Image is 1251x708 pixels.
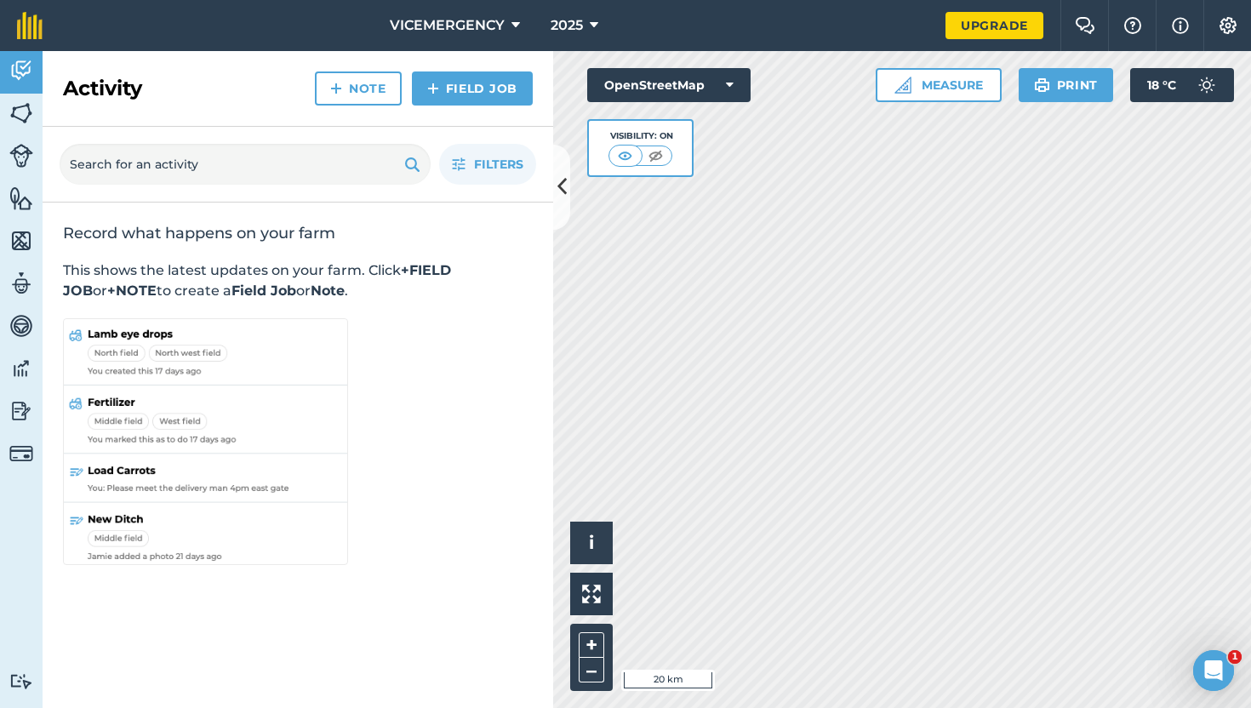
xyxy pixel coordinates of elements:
img: svg+xml;base64,PD94bWwgdmVyc2lvbj0iMS4wIiBlbmNvZGluZz0idXRmLTgiPz4KPCEtLSBHZW5lcmF0b3I6IEFkb2JlIE... [9,673,33,689]
img: svg+xml;base64,PD94bWwgdmVyc2lvbj0iMS4wIiBlbmNvZGluZz0idXRmLTgiPz4KPCEtLSBHZW5lcmF0b3I6IEFkb2JlIE... [9,442,33,465]
button: Print [1019,68,1114,102]
button: Measure [876,68,1002,102]
img: svg+xml;base64,PHN2ZyB4bWxucz0iaHR0cDovL3d3dy53My5vcmcvMjAwMC9zdmciIHdpZHRoPSIxNCIgaGVpZ2h0PSIyNC... [427,78,439,99]
span: 1 [1228,650,1242,664]
a: Upgrade [945,12,1043,39]
img: svg+xml;base64,PHN2ZyB4bWxucz0iaHR0cDovL3d3dy53My5vcmcvMjAwMC9zdmciIHdpZHRoPSI1NiIgaGVpZ2h0PSI2MC... [9,100,33,126]
span: Filters [474,155,523,174]
div: Visibility: On [608,129,673,143]
img: Ruler icon [894,77,911,94]
img: svg+xml;base64,PD94bWwgdmVyc2lvbj0iMS4wIiBlbmNvZGluZz0idXRmLTgiPz4KPCEtLSBHZW5lcmF0b3I6IEFkb2JlIE... [9,398,33,424]
strong: Field Job [231,283,296,299]
span: 18 ° C [1147,68,1176,102]
span: VICEMERGENCY [390,15,505,36]
img: svg+xml;base64,PHN2ZyB4bWxucz0iaHR0cDovL3d3dy53My5vcmcvMjAwMC9zdmciIHdpZHRoPSI1NiIgaGVpZ2h0PSI2MC... [9,228,33,254]
img: svg+xml;base64,PD94bWwgdmVyc2lvbj0iMS4wIiBlbmNvZGluZz0idXRmLTgiPz4KPCEtLSBHZW5lcmF0b3I6IEFkb2JlIE... [9,313,33,339]
span: i [589,532,594,553]
span: 2025 [551,15,583,36]
a: Field Job [412,71,533,106]
button: Filters [439,144,536,185]
button: – [579,658,604,682]
input: Search for an activity [60,144,431,185]
h2: Record what happens on your farm [63,223,533,243]
strong: +NOTE [107,283,157,299]
strong: Note [311,283,345,299]
a: Note [315,71,402,106]
button: + [579,632,604,658]
img: svg+xml;base64,PHN2ZyB4bWxucz0iaHR0cDovL3d3dy53My5vcmcvMjAwMC9zdmciIHdpZHRoPSIxOSIgaGVpZ2h0PSIyNC... [1034,75,1050,95]
img: svg+xml;base64,PHN2ZyB4bWxucz0iaHR0cDovL3d3dy53My5vcmcvMjAwMC9zdmciIHdpZHRoPSI1MCIgaGVpZ2h0PSI0MC... [614,147,636,164]
img: A cog icon [1218,17,1238,34]
img: svg+xml;base64,PHN2ZyB4bWxucz0iaHR0cDovL3d3dy53My5vcmcvMjAwMC9zdmciIHdpZHRoPSI1NiIgaGVpZ2h0PSI2MC... [9,186,33,211]
button: OpenStreetMap [587,68,751,102]
img: svg+xml;base64,PD94bWwgdmVyc2lvbj0iMS4wIiBlbmNvZGluZz0idXRmLTgiPz4KPCEtLSBHZW5lcmF0b3I6IEFkb2JlIE... [9,144,33,168]
img: fieldmargin Logo [17,12,43,39]
img: svg+xml;base64,PHN2ZyB4bWxucz0iaHR0cDovL3d3dy53My5vcmcvMjAwMC9zdmciIHdpZHRoPSIxNCIgaGVpZ2h0PSIyNC... [330,78,342,99]
img: Two speech bubbles overlapping with the left bubble in the forefront [1075,17,1095,34]
iframe: Intercom live chat [1193,650,1234,691]
img: Four arrows, one pointing top left, one top right, one bottom right and the last bottom left [582,585,601,603]
img: svg+xml;base64,PHN2ZyB4bWxucz0iaHR0cDovL3d3dy53My5vcmcvMjAwMC9zdmciIHdpZHRoPSI1MCIgaGVpZ2h0PSI0MC... [645,147,666,164]
img: svg+xml;base64,PD94bWwgdmVyc2lvbj0iMS4wIiBlbmNvZGluZz0idXRmLTgiPz4KPCEtLSBHZW5lcmF0b3I6IEFkb2JlIE... [1190,68,1224,102]
img: svg+xml;base64,PHN2ZyB4bWxucz0iaHR0cDovL3d3dy53My5vcmcvMjAwMC9zdmciIHdpZHRoPSIxNyIgaGVpZ2h0PSIxNy... [1172,15,1189,36]
img: svg+xml;base64,PD94bWwgdmVyc2lvbj0iMS4wIiBlbmNvZGluZz0idXRmLTgiPz4KPCEtLSBHZW5lcmF0b3I6IEFkb2JlIE... [9,58,33,83]
button: i [570,522,613,564]
button: 18 °C [1130,68,1234,102]
img: A question mark icon [1122,17,1143,34]
p: This shows the latest updates on your farm. Click or to create a or . [63,260,533,301]
img: svg+xml;base64,PD94bWwgdmVyc2lvbj0iMS4wIiBlbmNvZGluZz0idXRmLTgiPz4KPCEtLSBHZW5lcmF0b3I6IEFkb2JlIE... [9,356,33,381]
img: svg+xml;base64,PD94bWwgdmVyc2lvbj0iMS4wIiBlbmNvZGluZz0idXRmLTgiPz4KPCEtLSBHZW5lcmF0b3I6IEFkb2JlIE... [9,271,33,296]
h2: Activity [63,75,142,102]
img: svg+xml;base64,PHN2ZyB4bWxucz0iaHR0cDovL3d3dy53My5vcmcvMjAwMC9zdmciIHdpZHRoPSIxOSIgaGVpZ2h0PSIyNC... [404,154,420,174]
